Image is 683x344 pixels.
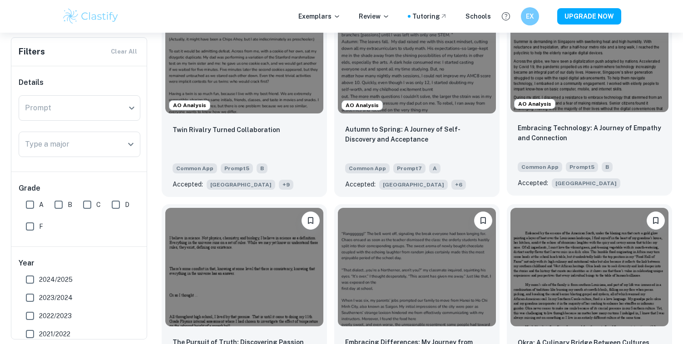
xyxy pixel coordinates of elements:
h6: Details [19,77,140,88]
img: undefined Common App example thumbnail: Okra: A Culinary Bridge Between Cultures [510,208,668,326]
button: Bookmark [647,211,665,230]
span: [GEOGRAPHIC_DATA] [207,180,275,190]
p: Accepted: [173,179,203,189]
span: 2024/2025 [39,275,73,285]
span: D [125,200,129,210]
span: + 9 [279,180,293,190]
span: B [257,163,267,173]
span: [GEOGRAPHIC_DATA] [379,180,448,190]
span: 2021/2022 [39,329,70,339]
span: Common App [173,163,217,173]
span: A [39,200,44,210]
span: C [96,200,101,210]
img: undefined Common App example thumbnail: The Pursuit of Truth: Discovering Passio [165,208,323,326]
p: Twin Rivalry Turned Collaboration [173,125,280,135]
span: Prompt 7 [393,163,426,173]
img: undefined Common App example thumbnail: Embracing Differences: My Journey from H [338,208,496,326]
p: Exemplars [298,11,341,21]
img: Clastify logo [62,7,119,25]
a: Tutoring [412,11,447,21]
p: Embracing Technology: A Journey of Empathy and Connection [518,123,661,143]
span: AO Analysis [342,101,382,109]
p: Autumn to Spring: A Journey of Self-Discovery and Acceptance [345,124,489,144]
button: Bookmark [302,211,320,230]
p: Accepted: [518,178,548,188]
span: [GEOGRAPHIC_DATA] [552,178,620,188]
span: + 6 [451,180,466,190]
span: Prompt 5 [221,163,253,173]
span: Common App [518,162,562,172]
button: Open [124,138,137,151]
h6: Filters [19,45,45,58]
a: Schools [465,11,491,21]
h6: Year [19,258,140,269]
span: B [68,200,72,210]
h6: Grade [19,183,140,194]
button: UPGRADE NOW [557,8,621,25]
span: F [39,221,43,231]
span: Prompt 5 [566,162,598,172]
span: 2023/2024 [39,293,73,303]
h6: EX [525,11,535,21]
p: Accepted: [345,179,376,189]
span: A [429,163,440,173]
span: Common App [345,163,390,173]
span: AO Analysis [515,100,555,108]
button: Help and Feedback [498,9,514,24]
button: EX [521,7,539,25]
p: Review [359,11,390,21]
span: B [602,162,613,172]
span: 2022/2023 [39,311,72,321]
span: AO Analysis [169,101,210,109]
button: Bookmark [474,211,492,230]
